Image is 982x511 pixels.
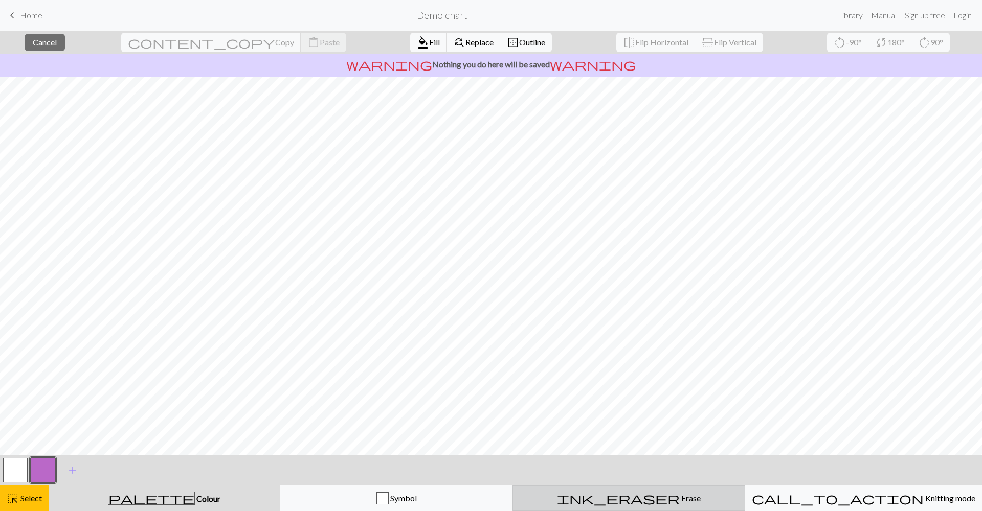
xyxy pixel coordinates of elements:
a: Sign up free [901,5,949,26]
span: Erase [680,493,701,503]
button: Colour [49,485,280,511]
button: 180° [868,33,912,52]
button: -90° [827,33,869,52]
span: border_outer [507,35,519,50]
span: Fill [429,37,440,47]
span: content_copy [128,35,275,50]
span: keyboard_arrow_left [6,8,18,22]
span: ink_eraser [557,491,680,505]
span: highlight_alt [7,491,19,505]
span: 90° [930,37,943,47]
span: Symbol [389,493,417,503]
button: Flip Horizontal [616,33,696,52]
button: Erase [512,485,745,511]
p: Nothing you do here will be saved [4,58,978,71]
span: Home [20,10,42,20]
span: Select [19,493,42,503]
span: sync [875,35,887,50]
span: Flip Vertical [714,37,756,47]
button: Knitting mode [745,485,982,511]
span: call_to_action [752,491,924,505]
span: rotate_left [834,35,846,50]
button: Copy [121,33,301,52]
a: Library [834,5,867,26]
button: Symbol [280,485,513,511]
span: -90° [846,37,862,47]
span: find_replace [453,35,465,50]
a: Manual [867,5,901,26]
span: palette [108,491,194,505]
button: Cancel [25,34,65,51]
span: Replace [465,37,494,47]
a: Login [949,5,976,26]
button: Flip Vertical [695,33,763,52]
a: Home [6,7,42,24]
span: flip [623,35,635,50]
span: flip [701,36,715,49]
button: Outline [500,33,552,52]
button: Fill [410,33,447,52]
span: Cancel [33,37,57,47]
span: 180° [887,37,905,47]
span: Copy [275,37,294,47]
span: Outline [519,37,545,47]
span: Flip Horizontal [635,37,688,47]
button: 90° [911,33,950,52]
span: add [66,463,79,477]
span: rotate_right [918,35,930,50]
span: warning [550,57,636,72]
span: Knitting mode [924,493,975,503]
span: format_color_fill [417,35,429,50]
span: Colour [195,494,220,503]
h2: Demo chart [417,9,467,21]
span: warning [346,57,432,72]
button: Replace [447,33,501,52]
